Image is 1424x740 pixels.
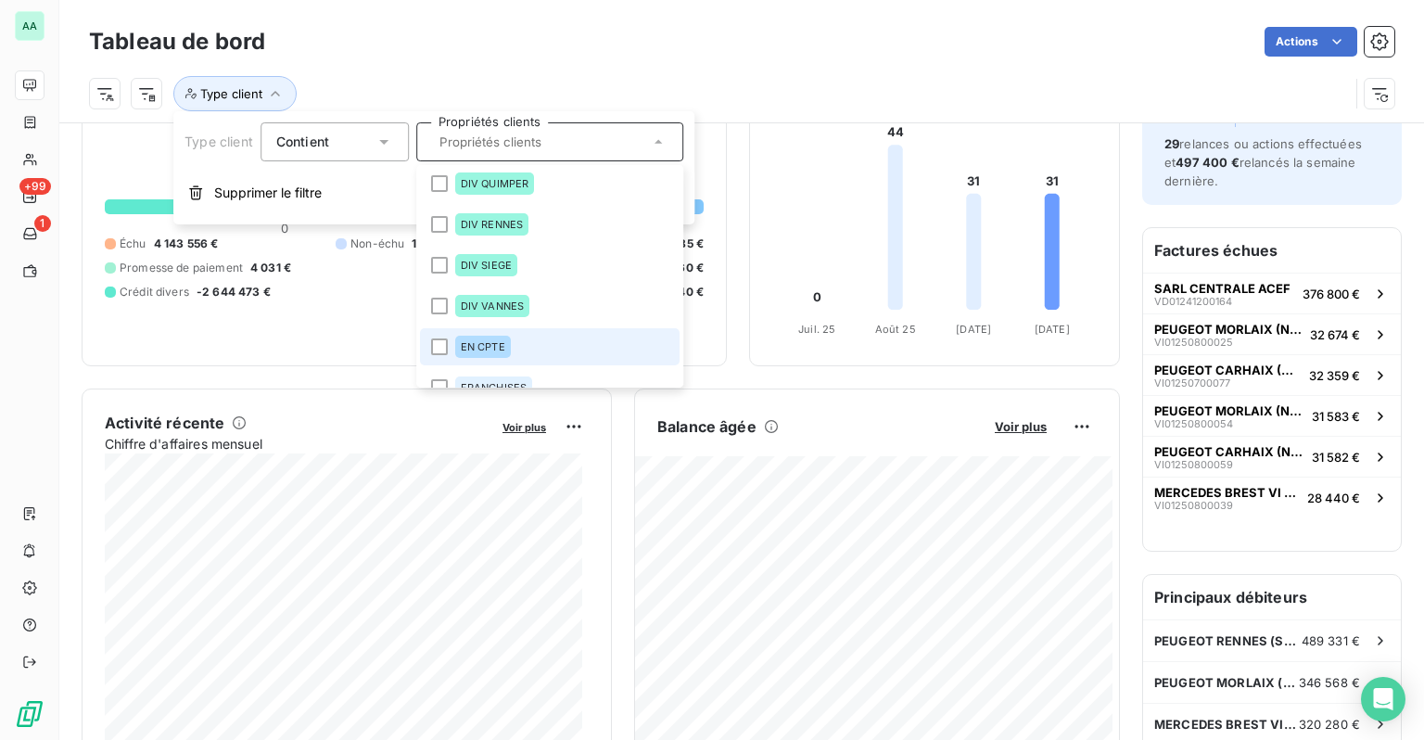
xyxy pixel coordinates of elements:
[214,184,322,202] span: Supprimer le filtre
[1143,354,1401,395] button: PEUGEOT CARHAIX (NEDELEC)VI0125070007732 359 €
[1176,155,1239,170] span: 497 400 €
[461,178,529,189] span: DIV QUIMPER
[1310,327,1360,342] span: 32 674 €
[105,434,489,453] span: Chiffre d'affaires mensuel
[1154,281,1290,296] span: SARL CENTRALE ACEF
[461,382,528,393] span: FRANCHISES
[1154,633,1302,648] span: PEUGEOT RENNES (STELLANTIS)
[461,300,525,312] span: DIV VANNES
[956,323,991,336] tspan: [DATE]
[19,178,51,195] span: +99
[120,284,189,300] span: Crédit divers
[1303,287,1360,301] span: 376 800 €
[15,699,44,729] img: Logo LeanPay
[1154,444,1304,459] span: PEUGEOT CARHAIX (NEDELEC)
[1312,450,1360,465] span: 31 582 €
[350,236,404,252] span: Non-échu
[120,260,243,276] span: Promesse de paiement
[173,172,694,213] button: Supprimer le filtre
[1154,322,1303,337] span: PEUGEOT MORLAIX (NEDELEC)
[1143,228,1401,273] h6: Factures échues
[1154,377,1230,389] span: VI01250700077
[461,219,524,230] span: DIV RENNES
[276,134,329,149] span: Contient
[1302,633,1360,648] span: 489 331 €
[502,421,546,434] span: Voir plus
[197,284,271,300] span: -2 644 473 €
[1265,27,1357,57] button: Actions
[173,76,297,111] button: Type client
[105,412,224,434] h6: Activité récente
[1154,296,1232,307] span: VD01241200164
[184,134,253,149] span: Type client
[1154,717,1299,732] span: MERCEDES BREST VI ([GEOGRAPHIC_DATA])
[200,86,262,101] span: Type client
[1154,675,1299,690] span: PEUGEOT MORLAIX (NEDELEC)
[875,323,916,336] tspan: Août 25
[1309,368,1360,383] span: 32 359 €
[1154,459,1233,470] span: VI01250800059
[120,236,146,252] span: Échu
[250,260,291,276] span: 4 031 €
[1154,363,1302,377] span: PEUGEOT CARHAIX (NEDELEC)
[461,341,505,352] span: EN CPTE
[497,418,552,435] button: Voir plus
[1299,717,1360,732] span: 320 280 €
[1154,418,1233,429] span: VI01250800054
[461,260,512,271] span: DIV SIEGE
[1361,677,1405,721] div: Open Intercom Messenger
[657,415,756,438] h6: Balance âgée
[1143,273,1401,313] button: SARL CENTRALE ACEFVD01241200164376 800 €
[1143,436,1401,477] button: PEUGEOT CARHAIX (NEDELEC)VI0125080005931 582 €
[1299,675,1360,690] span: 346 568 €
[1154,485,1300,500] span: MERCEDES BREST VI ([GEOGRAPHIC_DATA])
[798,323,835,336] tspan: Juil. 25
[1164,136,1179,151] span: 29
[1035,323,1070,336] tspan: [DATE]
[1143,395,1401,436] button: PEUGEOT MORLAIX (NEDELEC)VI0125080005431 583 €
[1154,337,1233,348] span: VI01250800025
[412,236,478,252] span: 1 004 392 €
[432,134,649,150] input: Propriétés clients
[995,419,1047,434] span: Voir plus
[1143,313,1401,354] button: PEUGEOT MORLAIX (NEDELEC)VI0125080002532 674 €
[34,215,51,232] span: 1
[1143,575,1401,619] h6: Principaux débiteurs
[989,418,1052,435] button: Voir plus
[1154,403,1304,418] span: PEUGEOT MORLAIX (NEDELEC)
[105,137,704,193] h2: 3 662 212,29 €
[1143,477,1401,517] button: MERCEDES BREST VI ([GEOGRAPHIC_DATA])VI0125080003928 440 €
[1164,136,1362,188] span: relances ou actions effectuées et relancés la semaine dernière.
[154,236,219,252] span: 4 143 556 €
[1154,500,1233,511] span: VI01250800039
[1307,491,1360,505] span: 28 440 €
[1312,409,1360,424] span: 31 583 €
[281,221,288,236] span: 0
[15,11,44,41] div: AA
[89,25,265,58] h3: Tableau de bord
